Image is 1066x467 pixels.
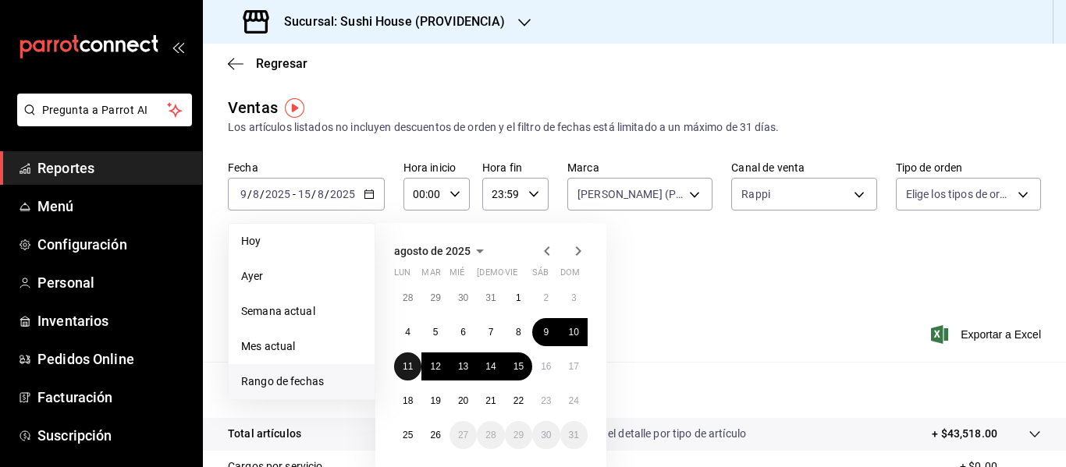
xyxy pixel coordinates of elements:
[394,318,421,346] button: 4 de agosto de 2025
[513,395,524,406] abbr: 22 de agosto de 2025
[560,352,588,380] button: 17 de agosto de 2025
[532,318,560,346] button: 9 de agosto de 2025
[571,292,577,303] abbr: 3 de agosto de 2025
[317,188,325,200] input: --
[934,325,1041,344] button: Exportar a Excel
[403,162,470,173] label: Hora inicio
[297,188,311,200] input: --
[513,430,524,440] abbr: 29 de agosto de 2025
[505,267,517,284] abbr: viernes
[505,284,532,312] button: 1 de agosto de 2025
[285,98,304,118] img: Tooltip marker
[252,188,260,200] input: --
[394,352,421,380] button: 11 de agosto de 2025
[17,94,192,126] button: Pregunta a Parrot AI
[37,196,190,217] span: Menú
[569,327,579,338] abbr: 10 de agosto de 2025
[458,292,468,303] abbr: 30 de julio de 2025
[505,352,532,380] button: 15 de agosto de 2025
[241,373,362,390] span: Rango de fechas
[731,162,876,173] label: Canal de venta
[37,157,190,179] span: Reportes
[489,327,494,338] abbr: 7 de agosto de 2025
[567,162,712,173] label: Marca
[37,348,190,370] span: Pedidos Online
[560,284,588,312] button: 3 de agosto de 2025
[430,292,440,303] abbr: 29 de julio de 2025
[37,310,190,331] span: Inventarios
[11,113,192,129] a: Pregunta a Parrot AI
[505,387,532,415] button: 22 de agosto de 2025
[403,361,413,372] abbr: 11 de agosto de 2025
[240,188,247,200] input: --
[394,387,421,415] button: 18 de agosto de 2025
[430,395,440,406] abbr: 19 de agosto de 2025
[569,361,579,372] abbr: 17 de agosto de 2025
[906,186,1012,202] span: Elige los tipos de orden
[37,425,190,446] span: Suscripción
[482,162,549,173] label: Hora fin
[505,318,532,346] button: 8 de agosto de 2025
[569,430,579,440] abbr: 31 de agosto de 2025
[932,426,997,442] p: + $43,518.00
[560,387,588,415] button: 24 de agosto de 2025
[485,430,496,440] abbr: 28 de agosto de 2025
[430,361,440,372] abbr: 12 de agosto de 2025
[405,327,410,338] abbr: 4 de agosto de 2025
[228,119,1041,136] div: Los artículos listados no incluyen descuentos de orden y el filtro de fechas está limitado a un m...
[458,395,468,406] abbr: 20 de agosto de 2025
[513,361,524,372] abbr: 15 de agosto de 2025
[449,352,477,380] button: 13 de agosto de 2025
[394,242,489,260] button: agosto de 2025
[532,387,560,415] button: 23 de agosto de 2025
[37,234,190,255] span: Configuración
[516,327,521,338] abbr: 8 de agosto de 2025
[421,352,449,380] button: 12 de agosto de 2025
[449,284,477,312] button: 30 de julio de 2025
[256,56,307,71] span: Regresar
[560,267,580,284] abbr: domingo
[458,361,468,372] abbr: 13 de agosto de 2025
[460,327,466,338] abbr: 6 de agosto de 2025
[260,188,265,200] span: /
[272,12,506,31] h3: Sucursal: Sushi House (PROVIDENCIA)
[449,267,464,284] abbr: miércoles
[394,245,471,257] span: agosto de 2025
[394,284,421,312] button: 28 de julio de 2025
[477,284,504,312] button: 31 de julio de 2025
[228,96,278,119] div: Ventas
[477,267,569,284] abbr: jueves
[403,395,413,406] abbr: 18 de agosto de 2025
[541,361,551,372] abbr: 16 de agosto de 2025
[42,102,168,119] span: Pregunta a Parrot AI
[394,421,421,449] button: 25 de agosto de 2025
[543,327,549,338] abbr: 9 de agosto de 2025
[477,352,504,380] button: 14 de agosto de 2025
[241,233,362,249] span: Hoy
[532,421,560,449] button: 30 de agosto de 2025
[241,338,362,355] span: Mes actual
[37,272,190,293] span: Personal
[569,395,579,406] abbr: 24 de agosto de 2025
[485,395,496,406] abbr: 21 de agosto de 2025
[421,421,449,449] button: 26 de agosto de 2025
[403,292,413,303] abbr: 28 de julio de 2025
[577,186,684,202] span: [PERSON_NAME] (Providencia), [PERSON_NAME] (Providencia - Turbo)
[560,421,588,449] button: 31 de agosto de 2025
[541,430,551,440] abbr: 30 de agosto de 2025
[247,188,252,200] span: /
[532,284,560,312] button: 2 de agosto de 2025
[311,188,316,200] span: /
[421,284,449,312] button: 29 de julio de 2025
[421,318,449,346] button: 5 de agosto de 2025
[241,268,362,285] span: Ayer
[516,292,521,303] abbr: 1 de agosto de 2025
[325,188,329,200] span: /
[896,162,1041,173] label: Tipo de orden
[505,421,532,449] button: 29 de agosto de 2025
[430,430,440,440] abbr: 26 de agosto de 2025
[485,361,496,372] abbr: 14 de agosto de 2025
[477,421,504,449] button: 28 de agosto de 2025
